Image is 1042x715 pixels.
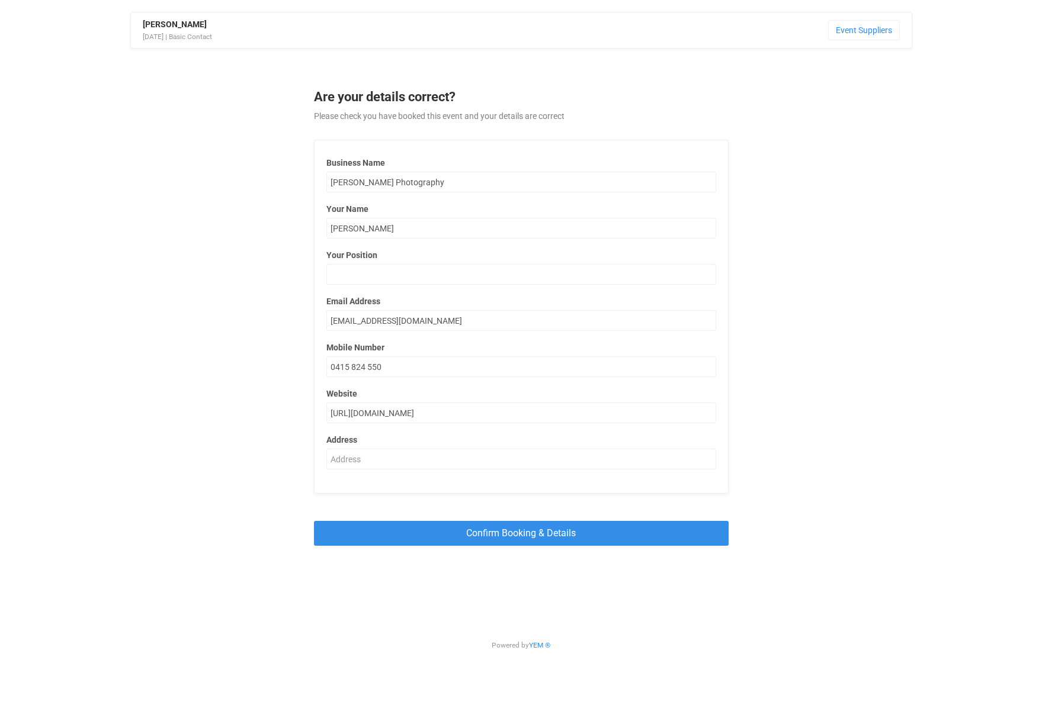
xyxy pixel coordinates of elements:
[326,449,716,469] input: Address
[314,521,729,545] input: Confirm Booking & Details
[143,20,207,29] strong: [PERSON_NAME]
[314,110,729,122] p: Please check you have booked this event and your details are correct
[326,434,716,446] label: Address
[326,356,716,377] input: Mobile Number
[326,249,716,261] label: Your Position
[326,310,716,331] input: Email Address
[326,342,716,353] label: Mobile Number
[529,641,550,649] a: YEM ®
[326,172,716,192] input: Business Name
[143,33,212,41] small: [DATE] | Basic Contact
[326,402,716,423] input: Web Site
[326,295,716,307] label: Email Address
[314,90,729,104] h1: Are your details correct?
[326,157,716,169] label: Business Name
[326,388,716,400] label: Website
[828,20,900,40] a: Event Suppliers
[326,203,716,215] label: Your Name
